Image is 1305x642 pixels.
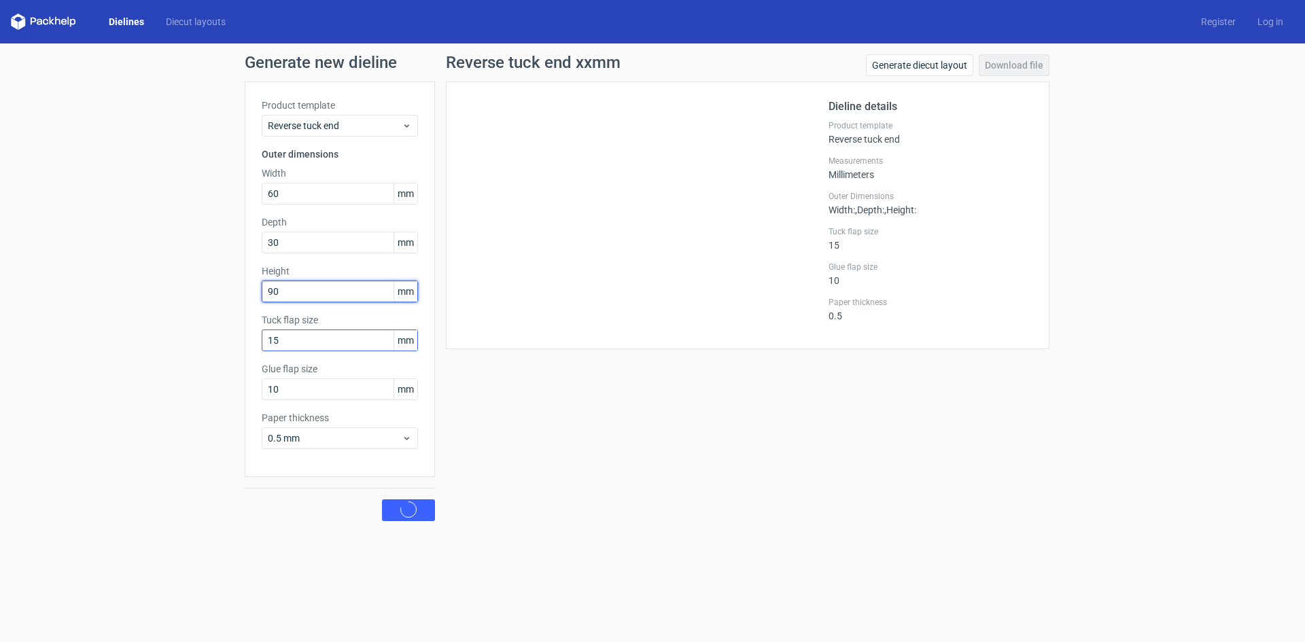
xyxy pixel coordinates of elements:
[829,262,1032,286] div: 10
[829,297,1032,321] div: 0.5
[262,313,418,327] label: Tuck flap size
[262,264,418,278] label: Height
[446,54,621,71] h1: Reverse tuck end xxmm
[262,215,418,229] label: Depth
[394,379,417,399] span: mm
[245,54,1060,71] h1: Generate new dieline
[262,147,418,161] h3: Outer dimensions
[98,15,155,29] a: Dielines
[262,411,418,425] label: Paper thickness
[829,120,1032,131] label: Product template
[394,330,417,351] span: mm
[829,99,1032,115] h2: Dieline details
[829,297,1032,308] label: Paper thickness
[262,99,418,112] label: Product template
[829,262,1032,272] label: Glue flap size
[268,119,402,132] span: Reverse tuck end
[855,204,884,215] span: , Depth :
[1190,15,1247,29] a: Register
[884,204,916,215] span: , Height :
[829,120,1032,145] div: Reverse tuck end
[829,156,1032,180] div: Millimeters
[829,204,855,215] span: Width :
[268,431,402,445] span: 0.5 mm
[394,232,417,253] span: mm
[829,191,1032,202] label: Outer Dimensions
[155,15,237,29] a: Diecut layouts
[394,183,417,204] span: mm
[262,362,418,376] label: Glue flap size
[829,226,1032,237] label: Tuck flap size
[829,226,1032,251] div: 15
[394,281,417,302] span: mm
[262,166,418,180] label: Width
[829,156,1032,166] label: Measurements
[866,54,973,76] a: Generate diecut layout
[1247,15,1294,29] a: Log in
